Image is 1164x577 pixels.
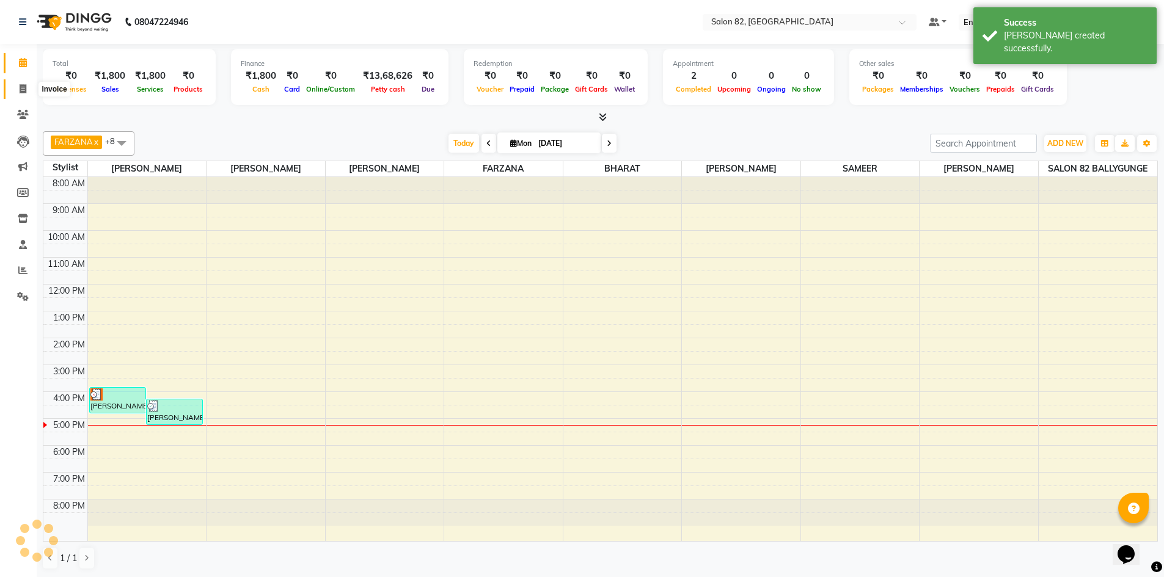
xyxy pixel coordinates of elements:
div: 2:00 PM [51,338,87,351]
span: Prepaid [507,85,538,93]
div: [PERSON_NAME], TK02, 04:15 PM-05:15 PM, SERVICES [DEMOGRAPHIC_DATA] - Hair Spa (L’Oreal / Keune) [147,399,202,424]
span: Gift Cards [572,85,611,93]
div: ₹0 [417,69,439,83]
span: BHARAT [563,161,682,176]
div: Invoice [38,82,70,96]
span: Wallet [611,85,638,93]
span: FARZANA [54,137,93,147]
input: 2025-09-01 [535,134,596,153]
span: Prepaids [983,85,1018,93]
div: ₹0 [1018,69,1057,83]
div: 1:00 PM [51,311,87,324]
div: ₹0 [946,69,983,83]
div: 2 [673,69,714,83]
div: 4:00 PM [51,392,87,405]
div: Total [53,59,206,69]
div: ₹0 [983,69,1018,83]
span: [PERSON_NAME] [88,161,207,176]
div: ₹0 [897,69,946,83]
span: Voucher [474,85,507,93]
span: Upcoming [714,85,754,93]
div: Stylist [43,161,87,174]
span: [PERSON_NAME] [920,161,1038,176]
div: ₹0 [474,69,507,83]
b: 08047224946 [134,5,188,39]
span: Due [419,85,437,93]
div: 7:00 PM [51,473,87,485]
div: ₹0 [572,69,611,83]
span: Mon [507,139,535,148]
input: Search Appointment [930,134,1037,153]
span: Card [281,85,303,93]
span: Vouchers [946,85,983,93]
div: 5:00 PM [51,419,87,432]
div: 12:00 PM [46,285,87,297]
div: ₹0 [538,69,572,83]
span: [PERSON_NAME] [207,161,325,176]
span: 1 / 1 [60,552,77,565]
span: ADD NEW [1047,139,1083,148]
div: Appointment [673,59,824,69]
div: [PERSON_NAME], TK01, 03:50 PM-04:50 PM, SERVICES [DEMOGRAPHIC_DATA] - Hair Spa (L’Oreal / Keune) [90,388,145,413]
img: logo [31,5,115,39]
div: Finance [241,59,439,69]
div: ₹0 [303,69,358,83]
div: 0 [714,69,754,83]
span: Services [134,85,167,93]
span: Petty cash [368,85,408,93]
div: 0 [754,69,789,83]
span: [PERSON_NAME] [682,161,800,176]
span: Sales [98,85,122,93]
div: 8:00 AM [50,177,87,190]
div: 10:00 AM [45,231,87,244]
span: SAMEER [801,161,920,176]
div: 0 [789,69,824,83]
div: ₹0 [281,69,303,83]
a: x [93,137,98,147]
div: Bill created successfully. [1004,29,1148,55]
div: Other sales [859,59,1057,69]
div: 8:00 PM [51,499,87,512]
div: ₹0 [507,69,538,83]
div: ₹1,800 [130,69,170,83]
div: ₹0 [611,69,638,83]
span: Online/Custom [303,85,358,93]
span: Today [448,134,479,153]
span: +8 [105,136,124,146]
div: Redemption [474,59,638,69]
span: Completed [673,85,714,93]
div: 3:00 PM [51,365,87,378]
div: 11:00 AM [45,258,87,270]
span: FARZANA [444,161,563,176]
div: 6:00 PM [51,446,87,459]
iframe: chat widget [1113,528,1152,565]
span: Ongoing [754,85,789,93]
span: No show [789,85,824,93]
div: Success [1004,16,1148,29]
span: [PERSON_NAME] [326,161,444,176]
div: ₹13,68,626 [358,69,417,83]
span: Gift Cards [1018,85,1057,93]
span: SALON 82 BALLYGUNGE [1039,161,1157,176]
div: 9:00 AM [50,204,87,217]
span: Cash [249,85,273,93]
div: ₹0 [170,69,206,83]
div: ₹0 [859,69,897,83]
div: ₹1,800 [90,69,130,83]
span: Package [538,85,572,93]
span: Products [170,85,206,93]
button: ADD NEW [1044,135,1086,152]
span: Memberships [897,85,946,93]
div: ₹0 [53,69,90,83]
span: Packages [859,85,897,93]
div: ₹1,800 [241,69,281,83]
